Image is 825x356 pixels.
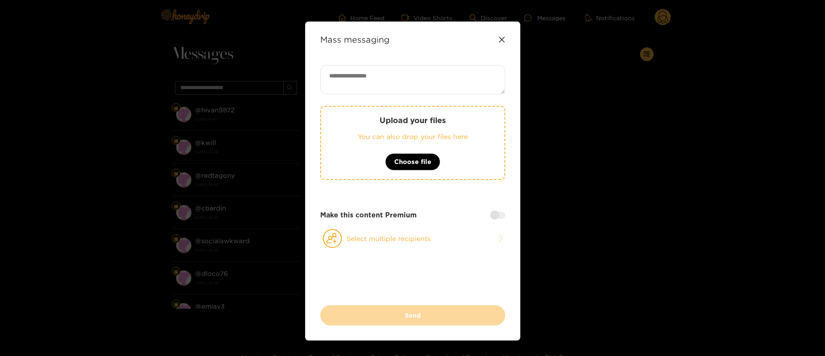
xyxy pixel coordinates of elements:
[394,157,431,167] span: Choose file
[338,115,487,125] p: Upload your files
[320,229,505,248] button: Select multiple recipients
[320,34,389,44] strong: Mass messaging
[320,210,417,220] strong: Make this content Premium
[385,153,440,170] button: Choose file
[320,305,505,325] button: Send
[338,132,487,142] p: You can also drop your files here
